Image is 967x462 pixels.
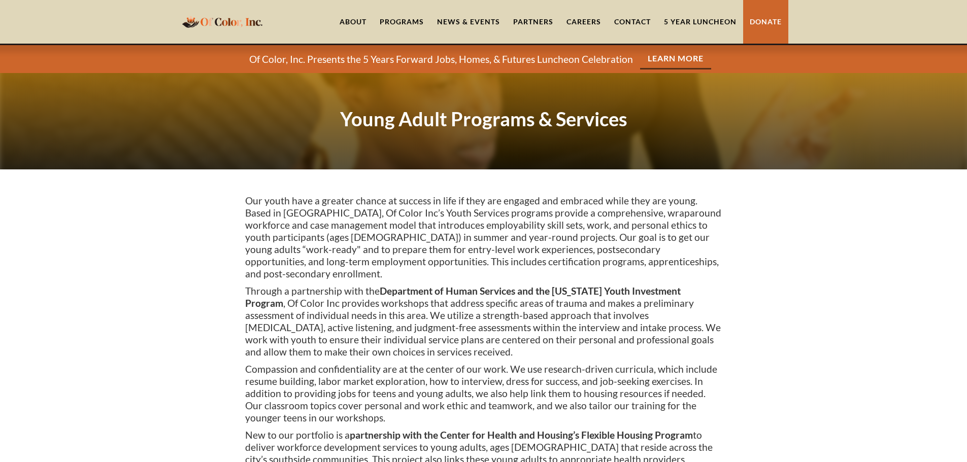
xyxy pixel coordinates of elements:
strong: partnership with the Center for Health and Housing’s Flexible Housing Program [350,429,693,441]
p: Our youth have a greater chance at success in life if they are engaged and embraced while they ar... [245,195,722,280]
p: Compassion and confidentiality are at the center of our work. We use research-driven curricula, w... [245,363,722,424]
strong: Young Adult Programs & Services [340,107,627,130]
p: Of Color, Inc. Presents the 5 Years Forward Jobs, Homes, & Futures Luncheon Celebration [249,53,633,65]
a: Learn More [640,49,711,69]
p: Through a partnership with the , Of Color Inc provides workshops that address specific areas of t... [245,285,722,358]
div: Programs [380,17,424,27]
strong: Department of Human Services and the [US_STATE] Youth Investment Program [245,285,681,309]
